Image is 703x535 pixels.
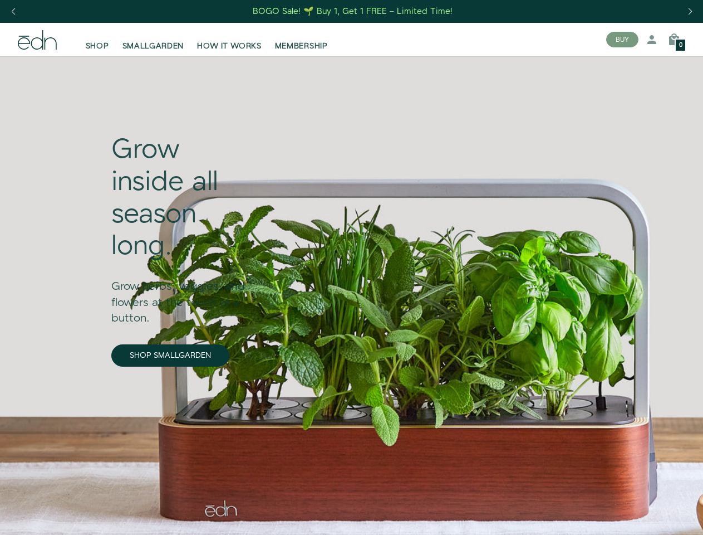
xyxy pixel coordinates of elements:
[79,27,116,52] a: SHOP
[679,42,682,48] span: 0
[111,263,257,327] div: Grow herbs, veggies, and flowers at the touch of a button.
[197,41,261,52] span: HOW IT WORKS
[122,41,184,52] span: SMALLGARDEN
[111,344,229,367] a: SHOP SMALLGARDEN
[606,32,638,47] button: BUY
[111,134,257,262] div: Grow inside all season long.
[86,41,109,52] span: SHOP
[252,3,454,20] a: BOGO Sale! 🌱 Buy 1, Get 1 FREE – Limited Time!
[275,41,328,52] span: MEMBERSHIP
[253,6,453,17] div: BOGO Sale! 🌱 Buy 1, Get 1 FREE – Limited Time!
[268,27,335,52] a: MEMBERSHIP
[116,27,191,52] a: SMALLGARDEN
[190,27,268,52] a: HOW IT WORKS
